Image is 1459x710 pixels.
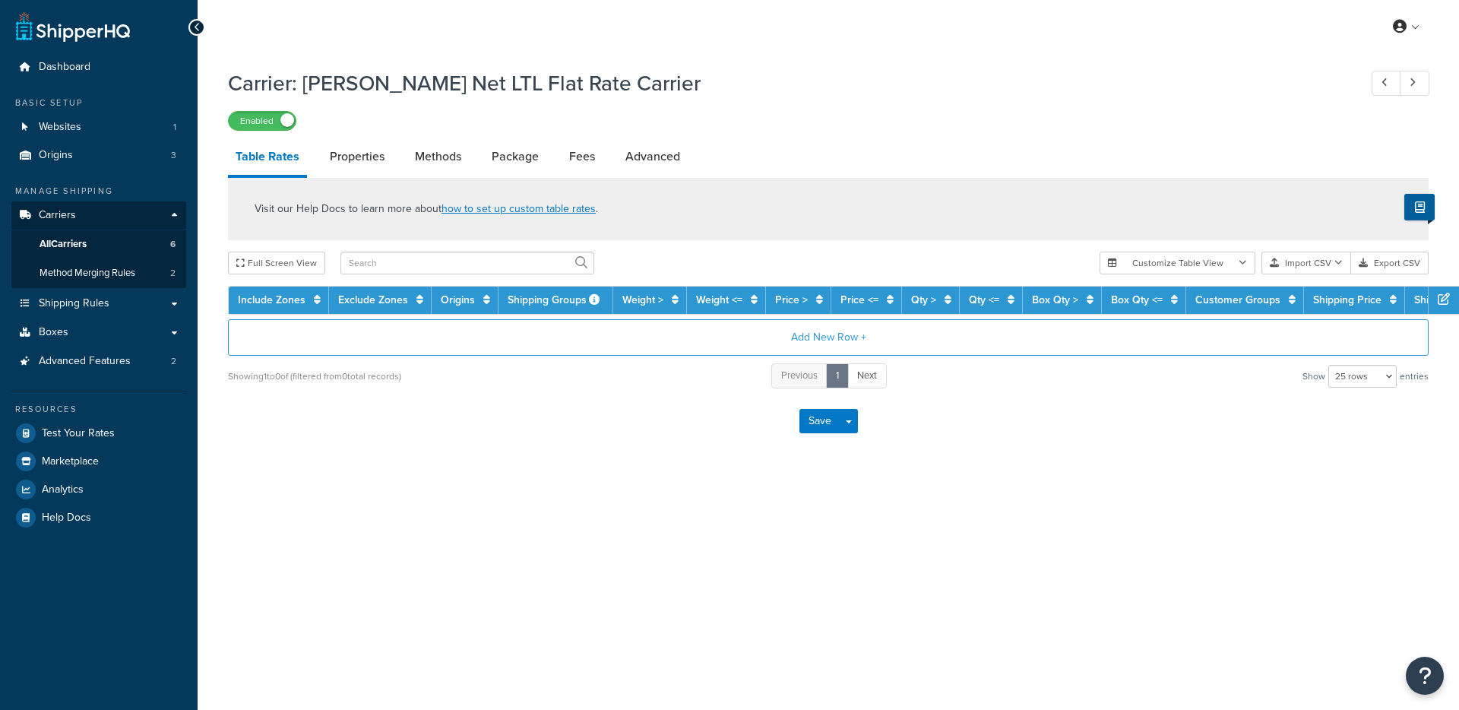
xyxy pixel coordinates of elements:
[11,113,186,141] a: Websites1
[11,201,186,288] li: Carriers
[775,292,808,308] a: Price >
[847,363,887,388] a: Next
[840,292,878,308] a: Price <=
[11,403,186,416] div: Resources
[826,363,849,388] a: 1
[322,138,392,175] a: Properties
[39,326,68,339] span: Boxes
[11,259,186,287] li: Method Merging Rules
[42,512,91,525] span: Help Docs
[562,138,603,175] a: Fees
[39,121,81,134] span: Websites
[40,267,135,280] span: Method Merging Rules
[39,297,109,310] span: Shipping Rules
[1032,292,1078,308] a: Box Qty >
[857,368,877,382] span: Next
[618,138,688,175] a: Advanced
[11,53,186,81] a: Dashboard
[498,287,613,314] th: Shipping Groups
[696,292,742,308] a: Weight <=
[11,230,186,258] a: AllCarriers6
[911,292,936,308] a: Qty >
[1351,252,1429,274] button: Export CSV
[11,420,186,447] a: Test Your Rates
[11,201,186,230] a: Carriers
[42,427,115,440] span: Test Your Rates
[238,292,305,308] a: Include Zones
[1313,292,1381,308] a: Shipping Price
[771,363,828,388] a: Previous
[228,68,1343,98] h1: Carrier: [PERSON_NAME] Net LTL Flat Rate Carrier
[11,347,186,376] li: Advanced Features
[338,292,408,308] a: Exclude Zones
[170,267,176,280] span: 2
[441,201,596,217] a: how to set up custom table rates
[39,61,90,74] span: Dashboard
[484,138,546,175] a: Package
[407,138,469,175] a: Methods
[1372,71,1401,96] a: Previous Record
[11,347,186,376] a: Advanced Features2
[228,366,401,387] div: Showing 1 to 0 of (filtered from 0 total records)
[39,149,73,162] span: Origins
[11,504,186,531] a: Help Docs
[228,138,307,178] a: Table Rates
[171,149,176,162] span: 3
[1400,71,1429,96] a: Next Record
[11,185,186,198] div: Manage Shipping
[1261,252,1351,274] button: Import CSV
[11,113,186,141] li: Websites
[228,319,1429,356] button: Add New Row +
[40,238,87,251] span: All Carriers
[340,252,594,274] input: Search
[11,319,186,347] a: Boxes
[969,292,999,308] a: Qty <=
[11,97,186,109] div: Basic Setup
[1302,366,1325,387] span: Show
[1404,194,1435,220] button: Show Help Docs
[39,355,131,368] span: Advanced Features
[42,483,84,496] span: Analytics
[11,259,186,287] a: Method Merging Rules2
[229,112,296,130] label: Enabled
[1195,292,1280,308] a: Customer Groups
[11,141,186,170] li: Origins
[799,409,840,433] button: Save
[1406,657,1444,695] button: Open Resource Center
[1100,252,1255,274] button: Customize Table View
[42,455,99,468] span: Marketplace
[173,121,176,134] span: 1
[11,141,186,170] a: Origins3
[39,209,76,222] span: Carriers
[11,448,186,475] a: Marketplace
[171,355,176,368] span: 2
[170,238,176,251] span: 6
[781,368,818,382] span: Previous
[1400,366,1429,387] span: entries
[441,292,475,308] a: Origins
[11,290,186,318] a: Shipping Rules
[622,292,663,308] a: Weight >
[1111,292,1163,308] a: Box Qty <=
[255,201,598,217] p: Visit our Help Docs to learn more about .
[11,476,186,503] a: Analytics
[228,252,325,274] button: Full Screen View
